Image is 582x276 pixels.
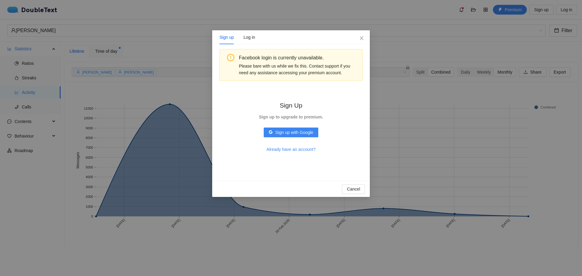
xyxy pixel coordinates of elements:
[347,186,360,192] span: Cancel
[266,146,316,153] span: Already have an account?
[275,129,313,136] span: Sign up with Google
[239,54,358,62] div: Facebook login is currently unavailable.
[259,115,323,119] strong: Sign up to upgrade to premium.
[227,54,234,61] span: exclamation-circle
[264,128,318,137] button: googleSign up with Google
[262,145,320,154] button: Already have an account?
[353,30,370,47] button: Close
[259,100,323,110] h2: Sign Up
[243,34,255,41] div: Log in
[342,184,365,194] button: Cancel
[359,36,364,41] span: close
[269,130,273,135] span: google
[219,34,234,41] div: Sign up
[239,63,358,76] div: Please bare with us while we fix this. Contact support if you need any assistance accessing your ...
